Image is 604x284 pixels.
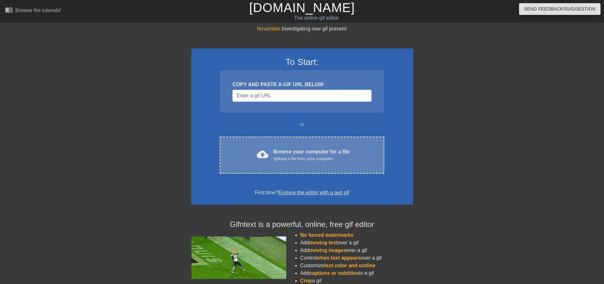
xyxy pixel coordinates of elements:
[524,5,595,13] span: Send Feedback/Suggestion
[191,25,413,33] div: Investigating new gif presets!
[205,14,428,22] div: The online gif editor
[191,236,286,279] img: football_small.gif
[5,6,13,14] span: menu_book
[316,255,361,261] span: when text appears
[5,6,61,16] a: Browse the tutorials!
[15,8,61,13] div: Browse the tutorials!
[199,57,405,68] h3: To Start:
[309,248,346,253] span: moving images
[199,189,405,197] div: First time?
[309,270,359,276] span: captions or subtitles
[191,220,413,229] h4: Gifntext is a powerful, online, free gif editor
[273,148,350,162] div: Browse your computer for a file
[300,232,354,238] span: No forced watermarks
[300,262,413,269] li: Customize
[232,90,371,102] input: Username
[273,156,350,162] div: Upload a file from your computer
[300,247,413,254] li: Add over a gif
[309,240,338,245] span: moving text
[300,278,312,283] span: Crop
[519,3,601,15] button: Send Feedback/Suggestion
[300,269,413,277] li: Add to a gif
[300,239,413,247] li: Add over a gif
[278,190,349,195] a: Explore the editor with a test gif
[249,1,355,15] a: [DOMAIN_NAME]
[257,26,282,31] span: November:
[324,263,375,268] span: text color and outline
[208,121,397,128] div: or
[257,149,268,160] span: cloud_upload
[300,254,413,262] li: Control over a gif
[232,81,371,88] div: COPY AND PASTE A GIF URL BELOW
